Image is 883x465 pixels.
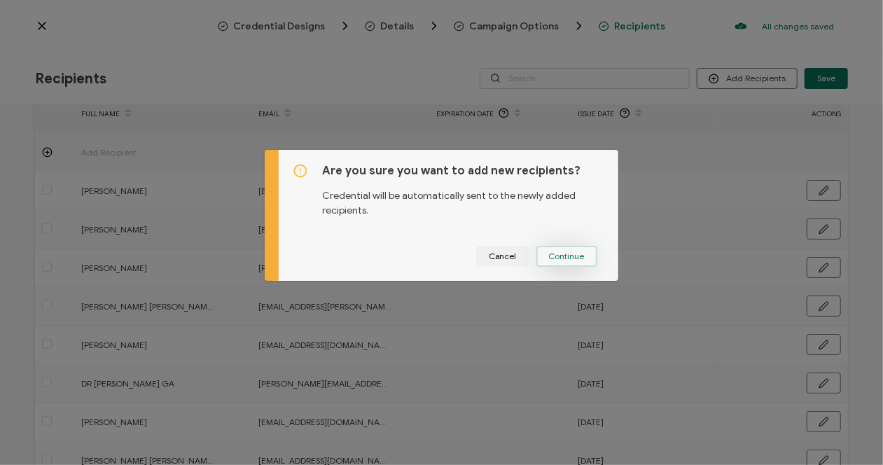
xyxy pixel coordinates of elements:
p: Credential will be automatically sent to the newly added recipients. [322,178,604,218]
iframe: Chat Widget [813,398,883,465]
span: Continue [549,252,585,261]
button: Continue [536,246,597,267]
span: Cancel [489,252,517,261]
h5: Are you sure you want to add new recipients? [322,164,604,178]
button: Cancel [476,246,529,267]
div: dialog [265,150,618,281]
